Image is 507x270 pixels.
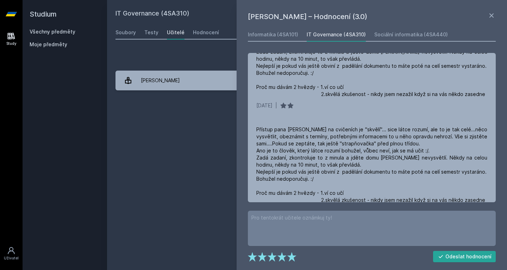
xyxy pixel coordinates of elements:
[115,8,420,20] h2: IT Governance (4SA310)
[1,28,21,50] a: Study
[167,25,184,40] a: Učitelé
[1,243,21,264] a: Uživatel
[6,41,17,46] div: Study
[115,25,136,40] a: Soubory
[30,29,75,35] a: Všechny předměty
[193,29,219,36] div: Hodnocení
[144,25,158,40] a: Testy
[167,29,184,36] div: Učitelé
[4,256,19,261] div: Uživatel
[115,29,136,36] div: Soubory
[256,20,487,98] div: Přístup pana [PERSON_NAME] na cvičeních je "skvělí"... sice látce rozumí, ale to je tak celé...ně...
[30,41,67,48] span: Moje předměty
[193,25,219,40] a: Hodnocení
[141,73,180,88] div: [PERSON_NAME]
[144,29,158,36] div: Testy
[115,71,499,90] a: [PERSON_NAME] 12 hodnocení 3.0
